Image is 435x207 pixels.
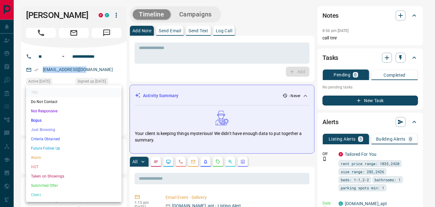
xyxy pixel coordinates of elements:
[26,153,122,162] li: Warm
[26,125,122,134] li: Just Browsing
[26,162,122,172] li: HOT
[26,190,122,200] li: Client
[26,116,122,125] li: Bogus
[26,106,122,116] li: Not Responsive
[26,97,122,106] li: Do Not Contact
[26,172,122,181] li: Taken on Showings
[26,181,122,190] li: Submitted Offer
[26,144,122,153] li: Future Follow Up
[26,134,122,144] li: Criteria Obtained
